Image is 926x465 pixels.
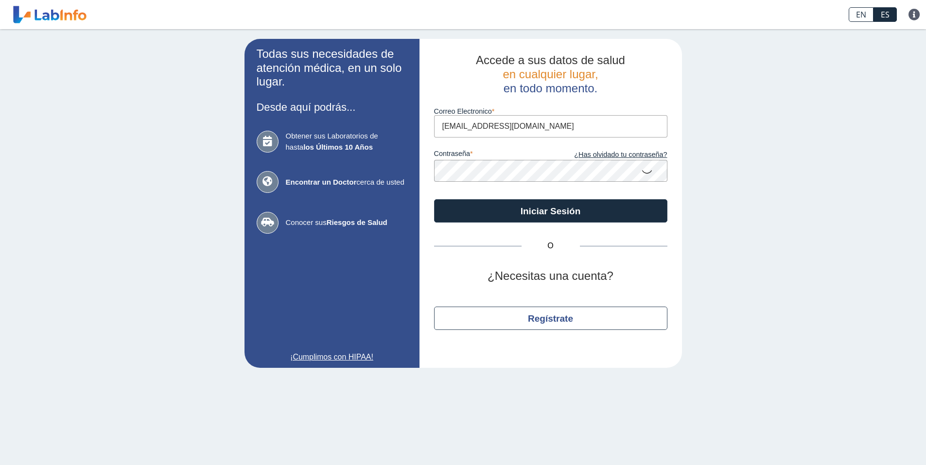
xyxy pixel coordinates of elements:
[286,217,407,228] span: Conocer sus
[286,177,407,188] span: cerca de usted
[303,143,373,151] b: los Últimos 10 Años
[286,178,357,186] b: Encontrar un Doctor
[522,240,580,252] span: O
[504,82,597,95] span: en todo momento.
[257,351,407,363] a: ¡Cumplimos con HIPAA!
[476,53,625,67] span: Accede a sus datos de salud
[434,269,667,283] h2: ¿Necesitas una cuenta?
[503,68,598,81] span: en cualquier lugar,
[257,47,407,89] h2: Todas sus necesidades de atención médica, en un solo lugar.
[551,150,667,160] a: ¿Has olvidado tu contraseña?
[327,218,387,226] b: Riesgos de Salud
[874,7,897,22] a: ES
[849,7,874,22] a: EN
[286,131,407,153] span: Obtener sus Laboratorios de hasta
[257,101,407,113] h3: Desde aquí podrás...
[434,107,667,115] label: Correo Electronico
[434,199,667,223] button: Iniciar Sesión
[434,150,551,160] label: contraseña
[434,307,667,330] button: Regístrate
